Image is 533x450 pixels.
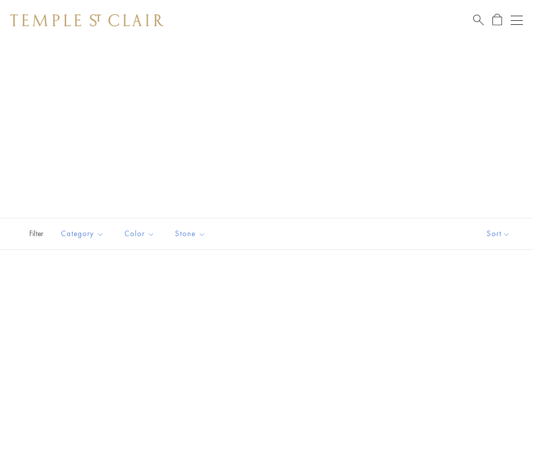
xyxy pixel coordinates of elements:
[119,228,162,240] span: Color
[511,14,523,26] button: Open navigation
[53,222,112,245] button: Category
[170,228,213,240] span: Stone
[10,14,163,26] img: Temple St. Clair
[168,222,213,245] button: Stone
[492,14,502,26] a: Open Shopping Bag
[473,14,484,26] a: Search
[464,218,533,249] button: Show sort by
[56,228,112,240] span: Category
[117,222,162,245] button: Color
